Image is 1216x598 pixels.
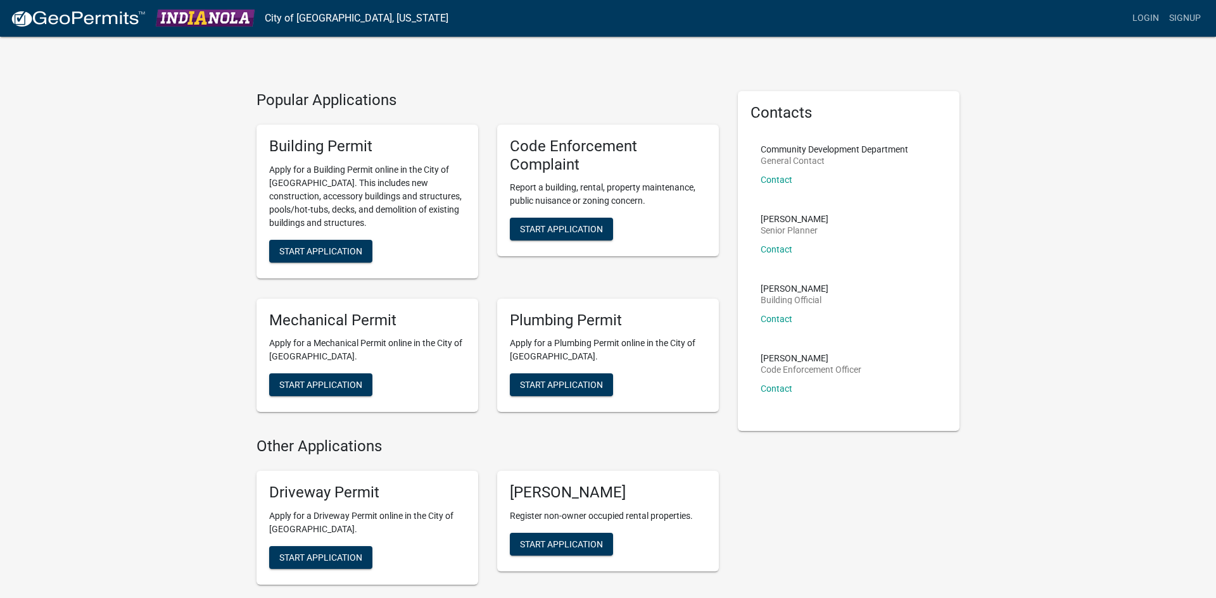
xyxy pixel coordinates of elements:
[761,314,792,324] a: Contact
[269,240,372,263] button: Start Application
[156,9,255,27] img: City of Indianola, Iowa
[761,365,861,374] p: Code Enforcement Officer
[269,509,465,536] p: Apply for a Driveway Permit online in the City of [GEOGRAPHIC_DATA].
[1164,6,1206,30] a: Signup
[279,380,362,390] span: Start Application
[761,156,908,165] p: General Contact
[520,380,603,390] span: Start Application
[510,137,706,174] h5: Code Enforcement Complaint
[269,483,465,502] h5: Driveway Permit
[761,226,828,235] p: Senior Planner
[520,224,603,234] span: Start Application
[761,296,828,304] p: Building Official
[761,145,908,154] p: Community Development Department
[750,104,947,122] h5: Contacts
[761,284,828,293] p: [PERSON_NAME]
[510,218,613,240] button: Start Application
[269,373,372,396] button: Start Application
[269,163,465,230] p: Apply for a Building Permit online in the City of [GEOGRAPHIC_DATA]. This includes new constructi...
[269,311,465,330] h5: Mechanical Permit
[256,91,719,109] h4: Popular Applications
[510,311,706,330] h5: Plumbing Permit
[1127,6,1164,30] a: Login
[265,8,448,29] a: City of [GEOGRAPHIC_DATA], [US_STATE]
[761,244,792,254] a: Contact
[510,533,613,556] button: Start Application
[510,483,706,502] h5: [PERSON_NAME]
[510,181,706,208] p: Report a building, rental, property maintenance, public nuisance or zoning concern.
[761,215,828,223] p: [PERSON_NAME]
[269,137,465,156] h5: Building Permit
[256,437,719,456] h4: Other Applications
[269,337,465,363] p: Apply for a Mechanical Permit online in the City of [GEOGRAPHIC_DATA].
[510,337,706,363] p: Apply for a Plumbing Permit online in the City of [GEOGRAPHIC_DATA].
[761,175,792,185] a: Contact
[761,383,792,394] a: Contact
[520,539,603,549] span: Start Application
[510,373,613,396] button: Start Application
[761,354,861,363] p: [PERSON_NAME]
[269,546,372,569] button: Start Application
[279,246,362,256] span: Start Application
[510,509,706,523] p: Register non-owner occupied rental properties.
[279,552,362,562] span: Start Application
